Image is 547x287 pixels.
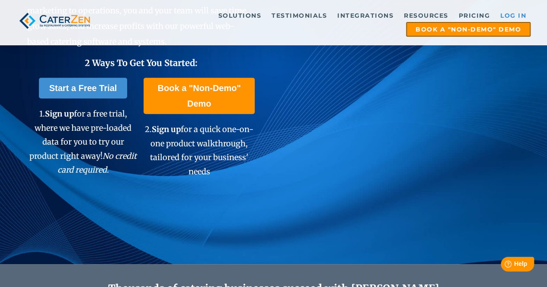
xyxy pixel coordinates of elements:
a: Pricing [454,9,495,22]
span: 2 Ways To Get You Started: [85,57,198,68]
span: Sign up [45,109,74,119]
iframe: Help widget launcher [470,253,537,278]
a: Resources [400,9,453,22]
a: Integrations [333,9,398,22]
a: Solutions [214,9,266,22]
em: No credit card required. [57,151,137,175]
span: 2. for a quick one-on-one product walkthrough, tailored for your business' needs [145,124,253,176]
a: Log in [496,9,531,22]
span: Sign up [152,124,181,134]
img: caterzen [16,9,93,32]
div: Navigation Menu [104,9,531,37]
a: Book a "Non-Demo" Demo [406,22,531,37]
a: Testimonials [267,9,331,22]
a: Book a "Non-Demo" Demo [144,78,255,114]
span: 1. for a free trial, where we have pre-loaded data for you to try our product right away! [29,109,137,175]
a: Start a Free Trial [39,78,128,98]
